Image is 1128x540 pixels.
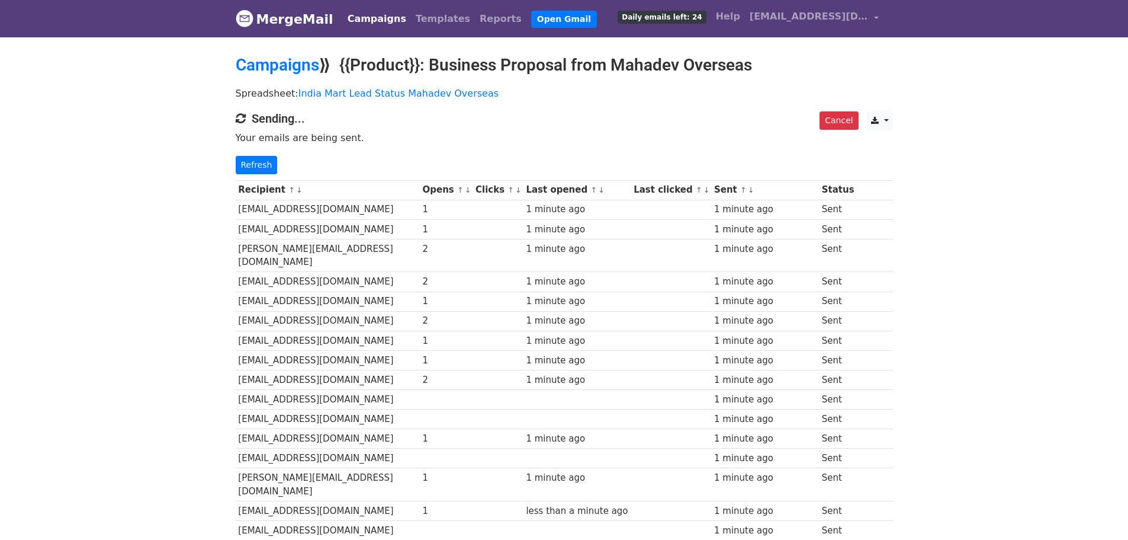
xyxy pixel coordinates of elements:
a: India Mart Lead Status Mahadev Overseas [298,88,499,99]
div: 1 minute ago [714,295,816,308]
div: 1 minute ago [526,471,628,485]
td: [EMAIL_ADDRESS][DOMAIN_NAME] [236,449,420,468]
a: ↑ [288,186,295,194]
div: 1 minute ago [714,524,816,538]
div: 1 [422,432,470,446]
a: ↑ [507,186,514,194]
td: Sent [819,200,857,219]
div: 1 minute ago [714,223,816,237]
td: [EMAIL_ADDRESS][DOMAIN_NAME] [236,200,420,219]
td: [EMAIL_ADDRESS][DOMAIN_NAME] [236,311,420,331]
td: [EMAIL_ADDRESS][DOMAIN_NAME] [236,501,420,521]
a: ↑ [457,186,464,194]
a: Open Gmail [531,11,597,28]
div: 1 minute ago [526,223,628,237]
div: 1 minute ago [526,295,628,308]
div: 1 minute ago [714,314,816,328]
a: Daily emails left: 24 [613,5,711,28]
div: 1 minute ago [714,432,816,446]
td: Sent [819,429,857,449]
a: Templates [411,7,475,31]
div: less than a minute ago [526,504,628,518]
td: [EMAIL_ADDRESS][DOMAIN_NAME] [236,331,420,350]
a: ↓ [748,186,754,194]
div: 1 [422,203,470,216]
div: 1 minute ago [526,334,628,348]
th: Clicks [473,180,523,200]
a: ↑ [696,186,702,194]
td: Sent [819,390,857,410]
div: 2 [422,314,470,328]
div: 1 minute ago [526,314,628,328]
a: ↓ [598,186,605,194]
td: [EMAIL_ADDRESS][DOMAIN_NAME] [236,429,420,449]
td: [EMAIL_ADDRESS][DOMAIN_NAME] [236,272,420,292]
div: 1 minute ago [714,452,816,465]
td: Sent [819,272,857,292]
a: ↓ [515,186,522,194]
td: Sent [819,468,857,501]
div: 1 minute ago [714,504,816,518]
span: [EMAIL_ADDRESS][DOMAIN_NAME] [750,9,868,24]
td: Sent [819,410,857,429]
td: [PERSON_NAME][EMAIL_ADDRESS][DOMAIN_NAME] [236,468,420,501]
td: [EMAIL_ADDRESS][DOMAIN_NAME] [236,370,420,389]
a: Campaigns [236,55,319,75]
div: 1 minute ago [714,471,816,485]
div: 1 minute ago [526,432,628,446]
div: 1 minute ago [714,203,816,216]
td: Sent [819,219,857,239]
a: [EMAIL_ADDRESS][DOMAIN_NAME] [745,5,883,33]
a: ↓ [703,186,710,194]
div: 1 minute ago [714,393,816,407]
p: Spreadsheet: [236,87,893,100]
td: Sent [819,292,857,311]
img: MergeMail logo [236,9,253,27]
th: Recipient [236,180,420,200]
td: [EMAIL_ADDRESS][DOMAIN_NAME] [236,410,420,429]
td: Sent [819,239,857,272]
div: 1 [422,354,470,368]
a: MergeMail [236,7,333,31]
div: 1 minute ago [526,203,628,216]
div: 1 minute ago [714,242,816,256]
div: 2 [422,275,470,289]
p: Your emails are being sent. [236,132,893,144]
td: Sent [819,311,857,331]
th: Opens [420,180,473,200]
td: Sent [819,350,857,370]
td: [PERSON_NAME][EMAIL_ADDRESS][DOMAIN_NAME] [236,239,420,272]
a: ↓ [296,186,303,194]
div: 2 [422,242,470,256]
td: Sent [819,501,857,521]
td: Sent [819,331,857,350]
div: 1 [422,223,470,237]
td: Sent [819,449,857,468]
div: 1 minute ago [714,334,816,348]
th: Last clicked [631,180,711,200]
div: 1 minute ago [714,354,816,368]
div: 1 minute ago [526,373,628,387]
div: 1 minute ago [714,373,816,387]
td: [EMAIL_ADDRESS][DOMAIN_NAME] [236,390,420,410]
th: Last opened [523,180,631,200]
a: Reports [475,7,526,31]
div: 1 [422,471,470,485]
div: 1 minute ago [714,275,816,289]
td: [EMAIL_ADDRESS][DOMAIN_NAME] [236,292,420,311]
a: Help [711,5,745,28]
th: Status [819,180,857,200]
td: [EMAIL_ADDRESS][DOMAIN_NAME] [236,219,420,239]
td: [EMAIL_ADDRESS][DOMAIN_NAME] [236,350,420,370]
h4: Sending... [236,111,893,126]
div: 1 minute ago [526,242,628,256]
td: Sent [819,370,857,389]
div: 1 minute ago [526,354,628,368]
div: 1 [422,504,470,518]
div: 1 [422,295,470,308]
div: 1 minute ago [714,413,816,426]
th: Sent [711,180,819,200]
h2: ⟫ {{Product}}: Business Proposal from Mahadev Overseas [236,55,893,75]
div: 2 [422,373,470,387]
span: Daily emails left: 24 [618,11,706,24]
